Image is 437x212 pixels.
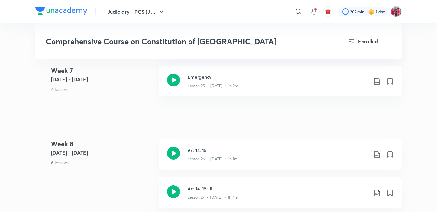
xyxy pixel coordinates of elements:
[103,5,169,18] button: Judiciary - PCS (J ...
[35,7,87,16] a: Company Logo
[188,156,238,162] p: Lesson 26 • [DATE] • 1h 1m
[335,34,391,49] button: Enrolled
[188,83,238,89] p: Lesson 25 • [DATE] • 1h 2m
[188,74,368,80] h3: Emergency
[159,66,402,104] a: EmergencyLesson 25 • [DATE] • 1h 2m
[51,149,154,156] h5: [DATE] - [DATE]
[325,9,331,15] img: avatar
[188,185,368,192] h3: Art 14, 15- II
[35,7,87,15] img: Company Logo
[51,76,154,83] h5: [DATE] - [DATE]
[188,147,368,154] h3: Art 14, 15
[51,139,154,149] h4: Week 8
[391,6,402,17] img: Archita Mittal
[159,139,402,177] a: Art 14, 15Lesson 26 • [DATE] • 1h 1m
[188,195,238,200] p: Lesson 27 • [DATE] • 1h 4m
[323,6,333,17] button: avatar
[51,159,154,166] p: 6 lessons
[51,66,154,76] h4: Week 7
[46,37,298,46] h3: Comprehensive Course on Constitution of [GEOGRAPHIC_DATA]
[368,8,374,15] img: streak
[51,86,154,93] p: 4 lessons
